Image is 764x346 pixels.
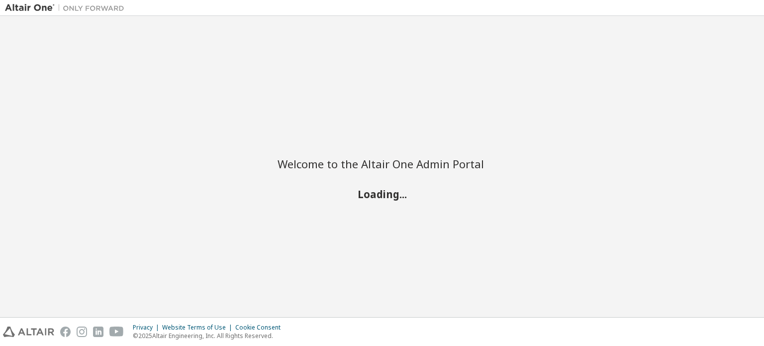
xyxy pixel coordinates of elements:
[109,327,124,337] img: youtube.svg
[77,327,87,337] img: instagram.svg
[60,327,71,337] img: facebook.svg
[278,157,486,171] h2: Welcome to the Altair One Admin Portal
[93,327,103,337] img: linkedin.svg
[278,187,486,200] h2: Loading...
[3,327,54,337] img: altair_logo.svg
[235,324,286,332] div: Cookie Consent
[5,3,129,13] img: Altair One
[133,332,286,340] p: © 2025 Altair Engineering, Inc. All Rights Reserved.
[162,324,235,332] div: Website Terms of Use
[133,324,162,332] div: Privacy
